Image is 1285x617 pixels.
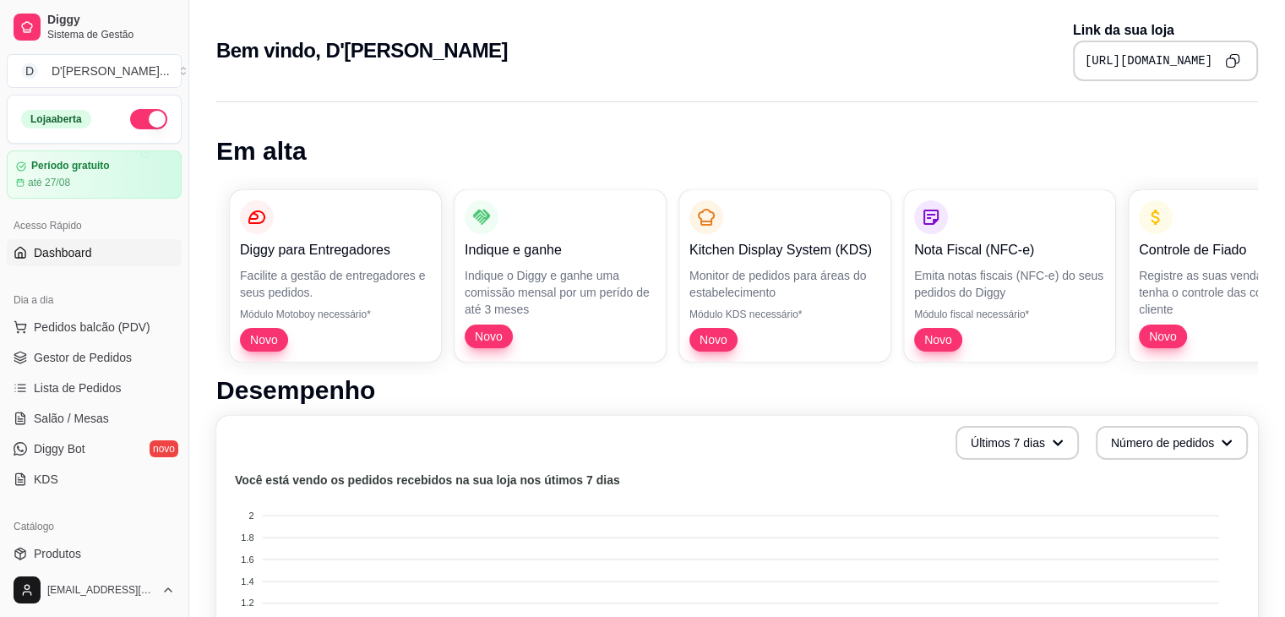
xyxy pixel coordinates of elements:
pre: [URL][DOMAIN_NAME] [1085,52,1212,69]
h1: Em alta [216,136,1258,167]
button: Pedidos balcão (PDV) [7,314,182,341]
a: Gestor de Pedidos [7,344,182,371]
p: Facilite a gestão de entregadores e seus pedidos. [240,267,431,301]
span: Lista de Pedidos [34,379,122,396]
span: Gestor de Pedidos [34,349,132,366]
button: Últimos 7 dias [956,426,1079,460]
span: [EMAIL_ADDRESS][DOMAIN_NAME] [47,583,155,597]
button: Copy to clipboard [1219,47,1246,74]
p: Kitchen Display System (KDS) [689,240,880,260]
div: Loja aberta [21,110,91,128]
p: Módulo KDS necessário* [689,308,880,321]
div: Acesso Rápido [7,212,182,239]
p: Monitor de pedidos para áreas do estabelecimento [689,267,880,301]
span: Novo [468,328,509,345]
a: DiggySistema de Gestão [7,7,182,47]
h1: Desempenho [216,375,1258,406]
p: Emita notas fiscais (NFC-e) do seus pedidos do Diggy [914,267,1105,301]
button: Alterar Status [130,109,167,129]
span: Novo [693,331,734,348]
button: Indique e ganheIndique o Diggy e ganhe uma comissão mensal por um perído de até 3 mesesNovo [455,190,666,362]
article: até 27/08 [28,176,70,189]
p: Módulo fiscal necessário* [914,308,1105,321]
p: Indique o Diggy e ganhe uma comissão mensal por um perído de até 3 meses [465,267,656,318]
p: Diggy para Entregadores [240,240,431,260]
button: Select a team [7,54,182,88]
a: Salão / Mesas [7,405,182,432]
tspan: 1.2 [241,598,253,608]
button: Número de pedidos [1096,426,1248,460]
p: Módulo Motoboy necessário* [240,308,431,321]
button: [EMAIL_ADDRESS][DOMAIN_NAME] [7,570,182,610]
p: Link da sua loja [1073,20,1258,41]
text: Você está vendo os pedidos recebidos na sua loja nos útimos 7 dias [235,473,620,487]
span: D [21,63,38,79]
span: Diggy Bot [34,440,85,457]
button: Kitchen Display System (KDS)Monitor de pedidos para áreas do estabelecimentoMódulo KDS necessário... [679,190,890,362]
div: D'[PERSON_NAME] ... [52,63,170,79]
span: Dashboard [34,244,92,261]
h2: Bem vindo, D'[PERSON_NAME] [216,37,508,64]
span: Novo [917,331,959,348]
a: Produtos [7,540,182,567]
a: Diggy Botnovo [7,435,182,462]
span: Salão / Mesas [34,410,109,427]
div: Catálogo [7,513,182,540]
span: Novo [1142,328,1184,345]
a: Lista de Pedidos [7,374,182,401]
p: Nota Fiscal (NFC-e) [914,240,1105,260]
span: Sistema de Gestão [47,28,175,41]
span: Pedidos balcão (PDV) [34,319,150,336]
a: KDS [7,466,182,493]
button: Diggy para EntregadoresFacilite a gestão de entregadores e seus pedidos.Módulo Motoboy necessário... [230,190,441,362]
article: Período gratuito [31,160,110,172]
tspan: 1.6 [241,554,253,565]
p: Indique e ganhe [465,240,656,260]
span: Novo [243,331,285,348]
div: Dia a dia [7,287,182,314]
a: Período gratuitoaté 27/08 [7,150,182,199]
span: KDS [34,471,58,488]
span: Produtos [34,545,81,562]
button: Nota Fiscal (NFC-e)Emita notas fiscais (NFC-e) do seus pedidos do DiggyMódulo fiscal necessário*Novo [904,190,1115,362]
tspan: 2 [248,511,253,521]
tspan: 1.8 [241,532,253,543]
a: Dashboard [7,239,182,266]
tspan: 1.4 [241,576,253,587]
span: Diggy [47,13,175,28]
